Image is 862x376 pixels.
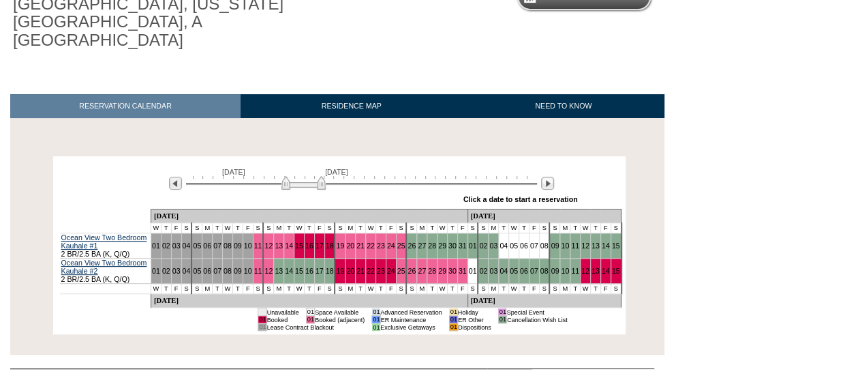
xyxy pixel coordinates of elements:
[551,267,559,275] a: 09
[540,267,549,275] a: 08
[213,242,221,250] a: 07
[406,284,416,294] td: S
[469,267,477,275] a: 01
[427,223,437,233] td: T
[591,267,600,275] a: 13
[478,284,488,294] td: S
[181,223,191,233] td: S
[243,223,253,233] td: F
[509,284,519,294] td: W
[519,223,529,233] td: T
[560,284,570,294] td: M
[263,284,273,294] td: S
[459,242,467,250] a: 31
[306,316,314,323] td: 01
[560,223,570,233] td: M
[499,223,509,233] td: T
[438,267,446,275] a: 29
[479,267,487,275] a: 02
[171,284,181,294] td: F
[266,323,365,331] td: Lease Contract Blackout
[258,308,266,316] td: 01
[377,267,385,275] a: 23
[489,267,497,275] a: 03
[499,267,508,275] a: 04
[458,308,491,316] td: Holiday
[570,223,581,233] td: T
[561,242,569,250] a: 10
[437,223,448,233] td: W
[151,209,467,223] td: [DATE]
[509,223,519,233] td: W
[335,223,345,233] td: S
[274,223,284,233] td: M
[61,259,147,275] a: Ocean View Two Bedroom Kauhale #2
[458,316,491,323] td: ER Other
[581,267,589,275] a: 12
[295,267,303,275] a: 15
[375,223,386,233] td: T
[372,323,380,331] td: 01
[326,267,334,275] a: 18
[581,284,591,294] td: W
[611,223,621,233] td: S
[232,223,243,233] td: T
[244,242,252,250] a: 10
[467,294,621,308] td: [DATE]
[519,284,529,294] td: T
[244,267,252,275] a: 10
[203,267,211,275] a: 06
[295,242,303,250] a: 15
[234,267,242,275] a: 09
[380,323,442,331] td: Exclusive Getaways
[489,242,497,250] a: 03
[386,223,396,233] td: F
[600,284,611,294] td: F
[152,242,160,250] a: 01
[478,223,488,233] td: S
[407,242,416,250] a: 26
[193,267,201,275] a: 05
[427,284,437,294] td: T
[264,242,273,250] a: 12
[520,267,528,275] a: 06
[258,316,266,323] td: 01
[191,284,202,294] td: S
[315,242,324,250] a: 17
[396,284,406,294] td: S
[448,267,457,275] a: 30
[336,267,344,275] a: 19
[213,284,223,294] td: T
[162,267,170,275] a: 02
[499,242,508,250] a: 04
[151,284,161,294] td: W
[397,267,405,275] a: 25
[375,284,386,294] td: T
[367,267,375,275] a: 22
[213,223,223,233] td: T
[498,308,506,316] td: 01
[151,294,467,308] td: [DATE]
[397,242,405,250] a: 25
[335,284,345,294] td: S
[356,267,365,275] a: 21
[222,223,232,233] td: W
[541,177,554,190] img: Next
[254,267,262,275] a: 11
[602,242,610,250] a: 14
[253,223,263,233] td: S
[314,223,324,233] td: F
[172,267,181,275] a: 03
[243,284,253,294] td: F
[306,308,314,316] td: 01
[294,223,305,233] td: W
[551,242,559,250] a: 09
[345,284,356,294] td: M
[462,94,664,118] a: NEED TO KNOW
[202,284,213,294] td: M
[529,284,539,294] td: F
[449,323,457,331] td: 01
[467,284,478,294] td: S
[191,223,202,233] td: S
[380,316,442,323] td: ER Maintenance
